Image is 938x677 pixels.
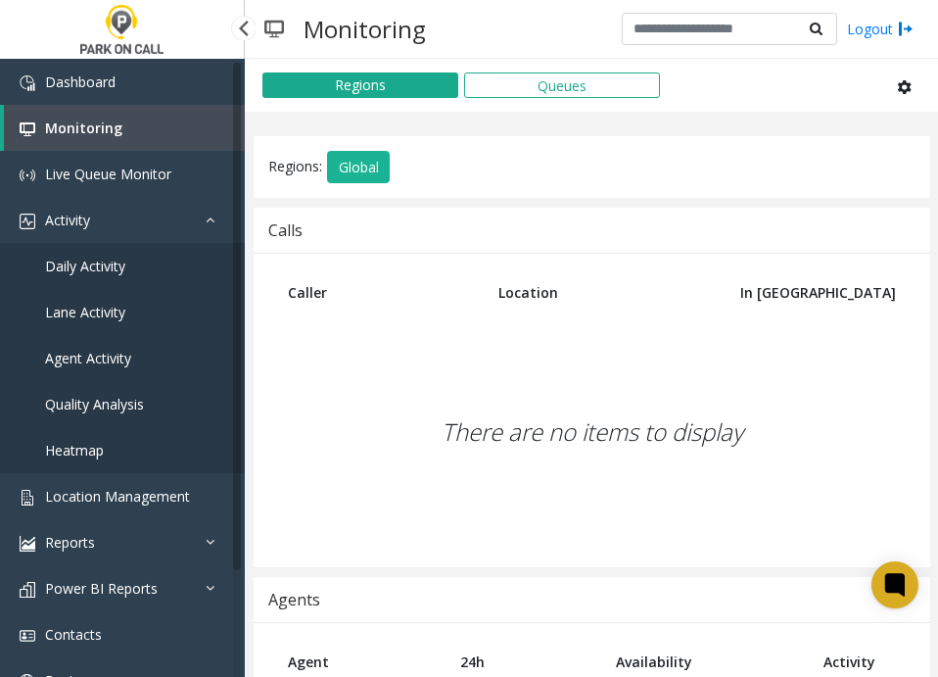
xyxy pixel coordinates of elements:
span: Daily Activity [45,257,125,275]
img: 'icon' [20,628,35,644]
img: 'icon' [20,75,35,91]
img: 'icon' [20,168,35,183]
span: Agent Activity [45,349,131,367]
a: Monitoring [4,105,245,151]
span: Quality Analysis [45,395,144,413]
span: Power BI Reports [45,579,158,598]
div: Calls [268,218,303,243]
img: 'icon' [20,536,35,552]
span: Regions: [268,156,322,174]
span: Activity [45,211,90,229]
span: Heatmap [45,441,104,459]
span: Contacts [45,625,102,644]
img: 'icon' [20,214,35,229]
span: Reports [45,533,95,552]
button: Queues [464,73,660,98]
img: 'icon' [20,582,35,598]
span: Location Management [45,487,190,506]
span: Monitoring [45,119,122,137]
img: pageIcon [264,5,284,53]
span: Lane Activity [45,303,125,321]
img: logout [898,19,914,39]
a: Logout [847,19,914,39]
th: Caller [273,268,484,316]
div: There are no items to display [273,316,911,548]
span: Dashboard [45,73,116,91]
th: Location [484,268,715,316]
button: Regions [262,73,458,98]
span: Live Queue Monitor [45,165,171,183]
button: Global [327,151,390,184]
h3: Monitoring [294,5,436,53]
img: 'icon' [20,121,35,137]
div: Agents [268,587,320,612]
th: In [GEOGRAPHIC_DATA] [714,268,911,316]
img: 'icon' [20,490,35,506]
